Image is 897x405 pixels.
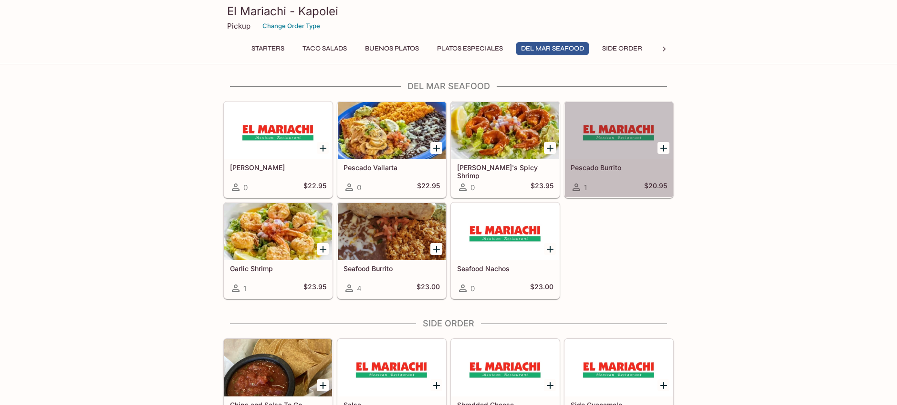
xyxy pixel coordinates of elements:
a: Seafood Burrito4$23.00 [337,202,446,299]
a: Pescado Burrito1$20.95 [564,101,673,198]
h5: Pescado Vallarta [344,163,440,172]
button: Add Chuy's Spicy Shrimp [544,142,556,154]
h5: $23.00 [530,283,553,294]
div: Salsa [338,339,446,396]
span: 1 [584,183,587,192]
a: Pescado Vallarta0$22.95 [337,101,446,198]
div: Pescado Mazatlan [224,102,332,159]
h5: $22.95 [303,182,326,193]
a: Garlic Shrimp1$23.95 [224,202,333,299]
h5: Pescado Burrito [571,163,667,172]
button: Add Pescado Burrito [657,142,669,154]
div: Garlic Shrimp [224,203,332,260]
a: [PERSON_NAME]'s Spicy Shrimp0$23.95 [451,101,560,198]
button: Add Pescado Vallarta [430,142,442,154]
div: Seafood Burrito [338,203,446,260]
button: Add Garlic Shrimp [317,243,329,255]
h5: $20.95 [644,182,667,193]
h4: Side Order [223,318,674,329]
p: Pickup [227,21,250,30]
button: Add Shredded Cheese [544,379,556,391]
h5: $23.95 [303,283,326,294]
button: Add Seafood Burrito [430,243,442,255]
button: Add Pescado Mazatlan [317,142,329,154]
div: Side Guacamole [565,339,673,396]
h4: Del Mar Seafood [223,81,674,91]
span: 0 [470,284,475,293]
a: [PERSON_NAME]0$22.95 [224,101,333,198]
button: Buenos Platos [360,42,424,55]
span: 0 [243,183,248,192]
button: Add Side Guacamole [657,379,669,391]
h5: $22.95 [417,182,440,193]
span: 1 [243,284,246,293]
button: Taco Salads [297,42,352,55]
button: Add Salsa [430,379,442,391]
button: Starters [246,42,290,55]
h3: El Mariachi - Kapolei [227,4,670,19]
button: Add Chips and Salsa To Go [317,379,329,391]
h5: [PERSON_NAME]'s Spicy Shrimp [457,163,553,179]
div: Pescado Vallarta [338,102,446,159]
div: Seafood Nachos [451,203,559,260]
h5: Garlic Shrimp [230,264,326,273]
button: Add Seafood Nachos [544,243,556,255]
div: Chips and Salsa To Go [224,339,332,396]
a: Seafood Nachos0$23.00 [451,202,560,299]
span: 0 [470,183,475,192]
span: 0 [357,183,361,192]
h5: $23.00 [417,283,440,294]
h5: Seafood Nachos [457,264,553,273]
h5: $23.95 [531,182,553,193]
button: Del Mar Seafood [516,42,589,55]
div: Pescado Burrito [565,102,673,159]
button: Side Order [597,42,647,55]
button: Platos Especiales [432,42,508,55]
span: 4 [357,284,362,293]
button: Change Order Type [258,19,324,33]
h5: Seafood Burrito [344,264,440,273]
div: Chuy's Spicy Shrimp [451,102,559,159]
h5: [PERSON_NAME] [230,163,326,172]
div: Shredded Cheese [451,339,559,396]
